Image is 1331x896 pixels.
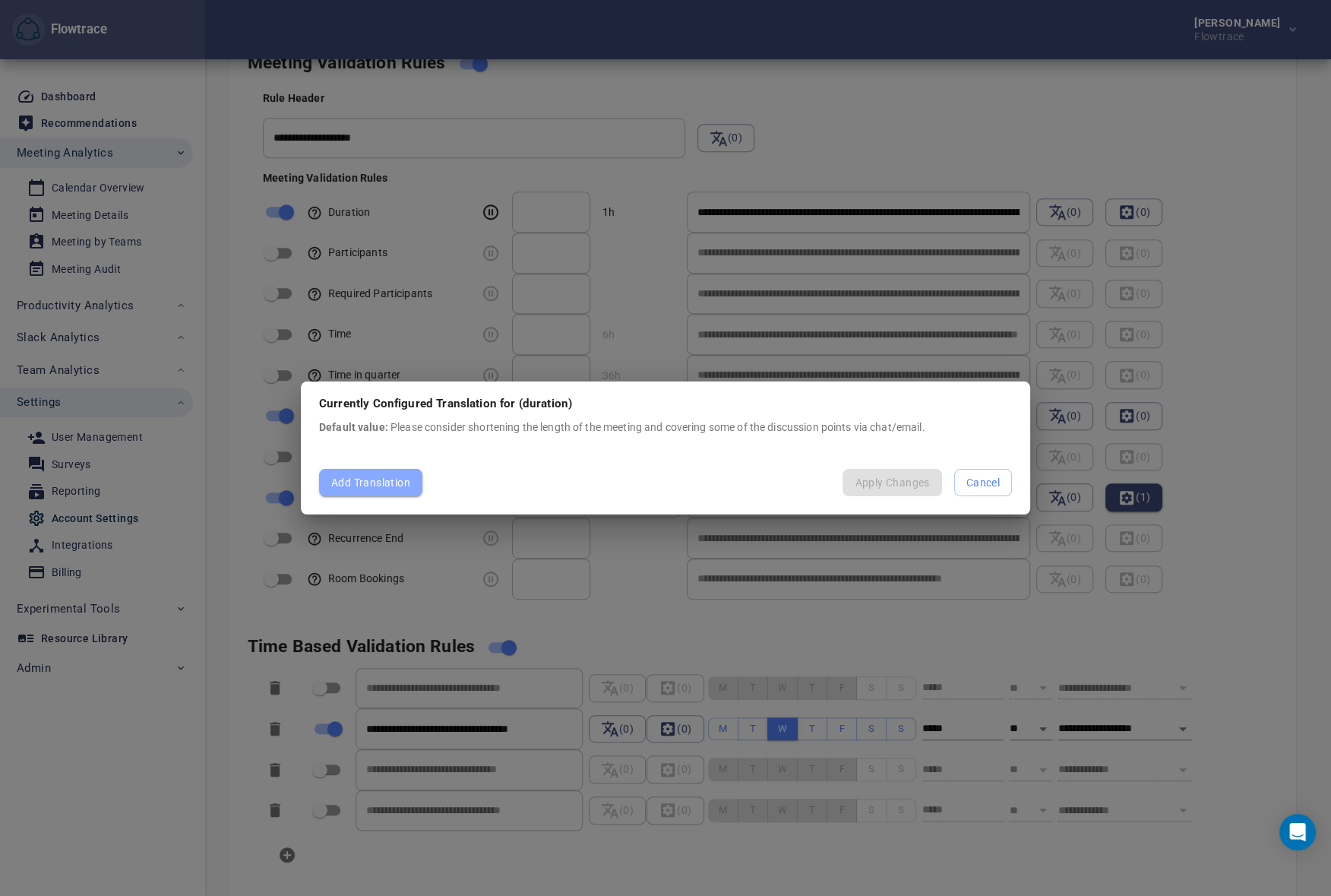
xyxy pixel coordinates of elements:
p: Please consider shortening the length of the meeting and covering some of the discussion points v... [319,420,1012,435]
button: Cancel [954,469,1012,497]
div: Open Intercom Messenger [1279,814,1316,850]
h5: Currently Configured Translation for (duration) [319,397,1012,410]
span: Add Translation [331,473,410,492]
span: Cancel [966,473,1000,492]
button: Add Translation [319,469,422,497]
strong: Default value: [319,421,388,433]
